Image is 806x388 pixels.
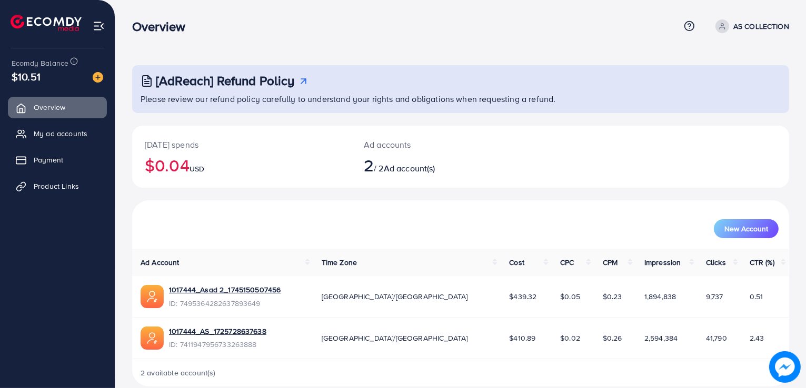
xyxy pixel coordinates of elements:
span: USD [190,164,204,174]
span: 9,737 [706,291,723,302]
span: New Account [724,225,768,232]
span: Ecomdy Balance [12,58,68,68]
img: logo [11,15,82,31]
h3: Overview [132,19,194,34]
span: 2 [364,153,374,177]
p: [DATE] spends [145,138,339,151]
span: Ad account(s) [384,162,435,174]
span: Impression [644,257,681,268]
h3: [AdReach] Refund Policy [156,73,295,88]
span: Time Zone [322,257,357,268]
p: AS COLLECTION [733,20,789,33]
span: Product Links [34,181,79,191]
a: 1017444_Asad 2_1745150507456 [169,284,281,295]
span: 2,594,384 [644,333,678,343]
span: 0.51 [750,291,763,302]
img: menu [93,20,105,32]
h2: $0.04 [145,155,339,175]
span: [GEOGRAPHIC_DATA]/[GEOGRAPHIC_DATA] [322,333,468,343]
span: CPM [603,257,618,268]
span: 2.43 [750,333,764,343]
span: $10.51 [12,69,41,84]
a: AS COLLECTION [711,19,789,33]
h2: / 2 [364,155,503,175]
img: image [769,351,801,383]
span: 2 available account(s) [141,367,216,378]
img: image [93,72,103,83]
span: ID: 7495364282637893649 [169,298,281,309]
span: $0.02 [560,333,580,343]
span: $0.26 [603,333,622,343]
p: Ad accounts [364,138,503,151]
img: ic-ads-acc.e4c84228.svg [141,285,164,308]
span: $0.23 [603,291,622,302]
button: New Account [714,219,779,238]
img: ic-ads-acc.e4c84228.svg [141,326,164,350]
a: Product Links [8,176,107,197]
span: [GEOGRAPHIC_DATA]/[GEOGRAPHIC_DATA] [322,291,468,302]
span: ID: 7411947956733263888 [169,339,266,350]
a: Payment [8,149,107,170]
span: CPC [560,257,574,268]
span: Overview [34,102,65,113]
p: Please review our refund policy carefully to understand your rights and obligations when requesti... [141,93,783,105]
span: CTR (%) [750,257,774,268]
span: Clicks [706,257,726,268]
span: My ad accounts [34,128,87,139]
span: 41,790 [706,333,727,343]
span: Cost [509,257,524,268]
a: My ad accounts [8,123,107,144]
a: Overview [8,97,107,118]
span: 1,894,838 [644,291,676,302]
a: 1017444_AS_1725728637638 [169,326,266,336]
span: $410.89 [509,333,535,343]
span: Ad Account [141,257,180,268]
span: Payment [34,155,63,165]
span: $0.05 [560,291,580,302]
span: $439.32 [509,291,536,302]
